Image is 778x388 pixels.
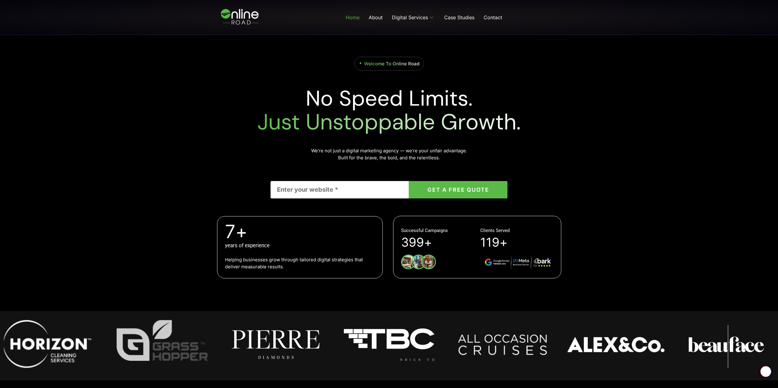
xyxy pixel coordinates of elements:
[681,317,778,372] img: 26
[271,181,409,198] input: Enter your website *
[225,243,375,248] h5: years of experience
[225,256,375,270] p: Helping businesses grow through tailored digital strategies that deliver measurable results.
[454,317,551,372] img: All Occasion Cruises Logo
[424,237,432,249] span: +
[257,108,521,136] span: Just Unstoppable Growth.
[454,317,551,374] div: 6 / 14
[113,317,211,374] div: 3 / 14
[480,237,500,249] span: 119
[567,337,665,353] img: ALEX_Co-logo-1
[364,5,387,30] a: About
[225,222,235,241] span: 7
[341,5,364,30] a: Home
[401,237,424,249] span: 399
[567,337,665,355] div: 7 / 14
[500,237,507,249] span: +
[364,61,419,67] span: Welcome To Online Road
[409,181,507,198] button: GET A FREE QUOTE
[215,87,563,134] h2: No Speed Limits.
[340,317,437,372] img: Tangara Birck
[340,317,437,374] div: 5 / 14
[440,5,479,30] a: Case Studies
[271,181,507,198] form: Contact form
[479,5,507,30] a: Contact
[681,317,778,374] div: 8 / 14
[387,5,440,30] a: Digital Services
[480,227,510,234] p: Clients Served
[271,147,507,161] p: We’re not just a digital marketing agency — we’re your unfair advantage. Built for the brave, the...
[401,227,448,234] p: Successful Campaigns
[227,317,324,372] img: Pierre Logo
[113,317,211,372] img: 55
[235,222,375,241] span: +
[227,317,324,374] div: 4 / 14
